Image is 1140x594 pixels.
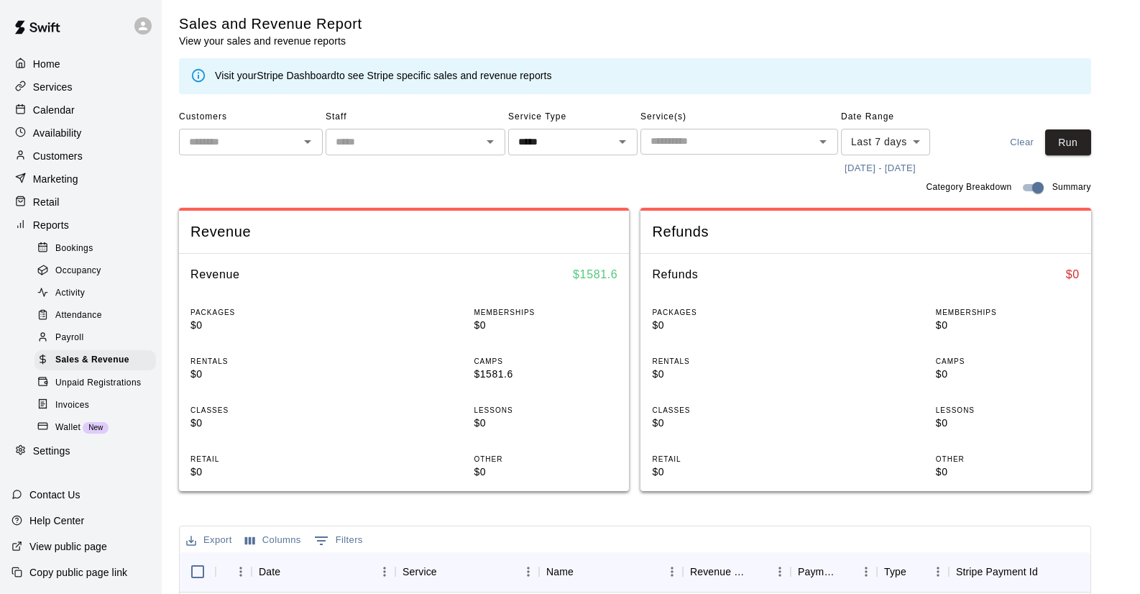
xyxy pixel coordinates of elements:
p: Calendar [33,103,75,117]
p: View public page [29,539,107,554]
div: Date [252,552,395,592]
div: Revenue Category [683,552,791,592]
span: Wallet [55,421,81,435]
div: Sales & Revenue [35,350,156,370]
span: Occupancy [55,264,101,278]
div: Service [403,552,437,592]
div: Name [539,552,683,592]
div: Date [259,552,280,592]
h6: $ 1581.6 [573,265,617,284]
a: Settings [12,441,150,462]
button: Open [298,132,318,152]
span: Bookings [55,242,93,256]
span: Refunds [652,222,1079,242]
a: Invoices [35,394,162,416]
div: Revenue Category [690,552,749,592]
div: Home [12,53,150,75]
p: RENTALS [190,356,334,367]
p: Contact Us [29,488,81,502]
a: Bookings [35,237,162,260]
button: Show filters [311,529,367,552]
div: Attendance [35,306,156,326]
button: Clear [999,129,1045,156]
p: Copy public page link [29,565,127,580]
p: CLASSES [190,405,334,416]
p: $0 [652,367,796,382]
h6: $ 0 [1066,265,1080,284]
span: Attendance [55,309,102,323]
p: $0 [474,465,617,480]
div: Payment Method [798,552,835,592]
p: $0 [190,318,334,333]
a: Stripe Dashboard [257,70,336,81]
span: Date Range [841,106,967,129]
a: Customers [12,145,150,167]
p: MEMBERSHIPS [936,307,1080,318]
p: CAMPS [936,356,1080,367]
p: Availability [33,126,82,140]
p: Retail [33,195,60,209]
p: PACKAGES [190,307,334,318]
p: $0 [474,318,617,333]
p: OTHER [474,454,617,465]
p: $0 [474,416,617,431]
span: Sales & Revenue [55,353,129,367]
div: Marketing [12,168,150,190]
button: Menu [855,561,877,582]
button: Menu [518,561,539,582]
p: $0 [190,416,334,431]
p: View your sales and revenue reports [179,34,362,48]
a: Availability [12,122,150,144]
button: Menu [661,561,683,582]
div: Unpaid Registrations [35,373,156,393]
p: $0 [936,416,1080,431]
p: $0 [190,465,334,480]
a: Activity [35,283,162,305]
a: WalletNew [35,416,162,439]
div: Occupancy [35,261,156,281]
div: Calendar [12,99,150,121]
div: Type [877,552,949,592]
p: Settings [33,444,70,458]
p: $0 [936,367,1080,382]
p: $0 [652,465,796,480]
p: $0 [936,318,1080,333]
a: Services [12,76,150,98]
p: $0 [652,318,796,333]
p: MEMBERSHIPS [474,307,617,318]
button: Sort [437,562,457,582]
span: Revenue [190,222,617,242]
p: Marketing [33,172,78,186]
div: InvoiceId [216,552,252,592]
button: Menu [769,561,791,582]
button: Open [480,132,500,152]
button: Menu [374,561,395,582]
h6: Refunds [652,265,698,284]
button: Sort [749,562,769,582]
span: Invoices [55,398,89,413]
div: Payroll [35,328,156,348]
button: Sort [574,562,594,582]
span: Service(s) [640,106,838,129]
button: Open [612,132,633,152]
div: Service [395,552,539,592]
button: Run [1045,129,1091,156]
p: CAMPS [474,356,617,367]
p: RETAIL [190,454,334,465]
span: Service Type [508,106,638,129]
p: $1581.6 [474,367,617,382]
a: Occupancy [35,260,162,282]
p: Services [33,80,73,94]
h6: Revenue [190,265,240,284]
p: PACKAGES [652,307,796,318]
span: Customers [179,106,323,129]
p: LESSONS [936,405,1080,416]
a: Reports [12,214,150,236]
button: Sort [280,562,300,582]
span: Unpaid Registrations [55,376,141,390]
button: Menu [230,561,252,582]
